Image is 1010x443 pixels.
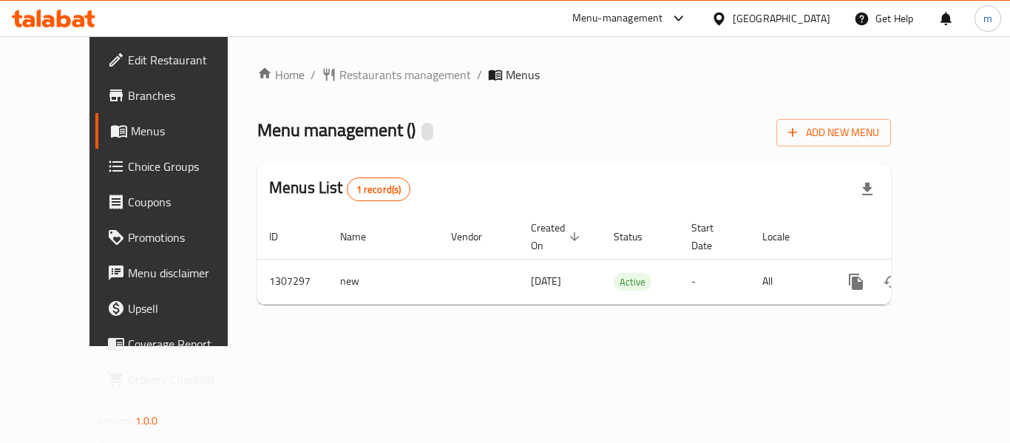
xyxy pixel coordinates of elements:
[95,113,258,149] a: Menus
[95,326,258,362] a: Coverage Report
[95,255,258,291] a: Menu disclaimer
[128,229,246,246] span: Promotions
[311,66,316,84] li: /
[340,228,385,246] span: Name
[788,124,879,142] span: Add New Menu
[128,51,246,69] span: Edit Restaurant
[257,259,328,304] td: 1307297
[477,66,482,84] li: /
[257,113,416,146] span: Menu management ( )
[776,119,891,146] button: Add New Menu
[750,259,827,304] td: All
[95,149,258,184] a: Choice Groups
[95,78,258,113] a: Branches
[531,271,561,291] span: [DATE]
[135,411,158,430] span: 1.0.0
[983,10,992,27] span: m
[762,228,809,246] span: Locale
[451,228,501,246] span: Vendor
[827,214,992,260] th: Actions
[269,228,297,246] span: ID
[128,264,246,282] span: Menu disclaimer
[348,183,410,197] span: 1 record(s)
[269,177,410,201] h2: Menus List
[322,66,471,84] a: Restaurants management
[257,66,891,84] nav: breadcrumb
[838,264,874,300] button: more
[347,177,411,201] div: Total records count
[733,10,830,27] div: [GEOGRAPHIC_DATA]
[128,87,246,104] span: Branches
[506,66,540,84] span: Menus
[572,10,663,27] div: Menu-management
[614,228,662,246] span: Status
[850,172,885,207] div: Export file
[614,273,651,291] div: Active
[128,193,246,211] span: Coupons
[95,42,258,78] a: Edit Restaurant
[339,66,471,84] span: Restaurants management
[128,158,246,175] span: Choice Groups
[531,219,584,254] span: Created On
[128,335,246,353] span: Coverage Report
[131,122,246,140] span: Menus
[257,214,992,305] table: enhanced table
[328,259,439,304] td: new
[128,300,246,317] span: Upsell
[874,264,909,300] button: Change Status
[679,259,750,304] td: -
[691,219,733,254] span: Start Date
[128,371,246,388] span: Grocery Checklist
[95,220,258,255] a: Promotions
[614,274,651,291] span: Active
[95,362,258,397] a: Grocery Checklist
[97,411,133,430] span: Version:
[95,291,258,326] a: Upsell
[257,66,305,84] a: Home
[95,184,258,220] a: Coupons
